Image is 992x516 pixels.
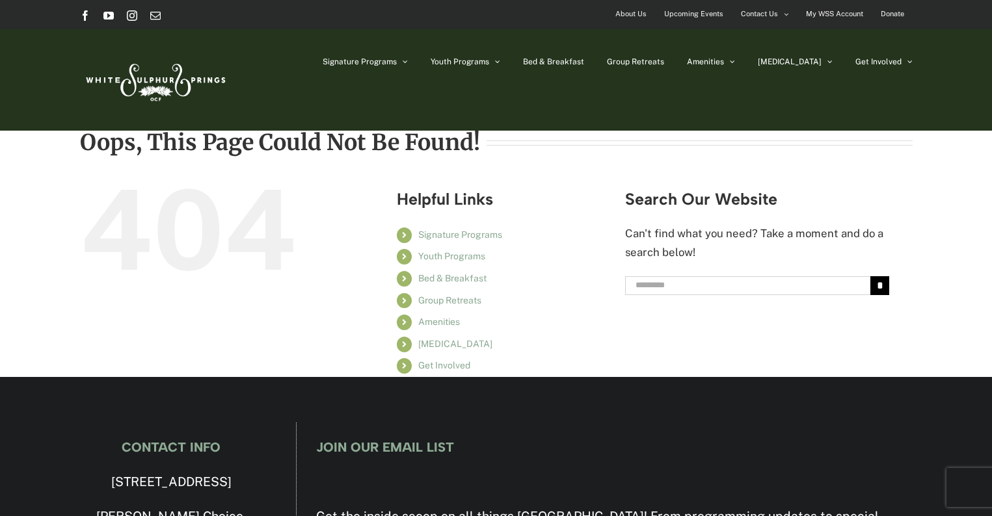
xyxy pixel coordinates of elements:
[150,10,161,21] a: Email
[418,251,485,261] a: Youth Programs
[80,49,230,110] img: White Sulphur Springs Logo
[397,190,606,208] h3: Helpful Links
[625,190,890,208] h3: Search Our Website
[418,229,502,240] a: Signature Programs
[323,29,408,94] a: Signature Programs
[418,360,470,370] a: Get Involved
[687,29,735,94] a: Amenities
[870,276,889,295] input: Search
[625,224,890,263] p: Can't find what you need? Take a moment and do a search below!
[418,339,492,349] a: [MEDICAL_DATA]
[855,29,913,94] a: Get Involved
[418,295,481,305] a: Group Retreats
[323,29,913,94] nav: Main Menu
[127,10,137,21] a: Instagram
[431,58,489,66] span: Youth Programs
[80,10,90,21] a: Facebook
[523,58,584,66] span: Bed & Breakfast
[79,440,263,454] h4: CONTACT INFO
[323,58,397,66] span: Signature Programs
[758,29,833,94] a: [MEDICAL_DATA]
[607,29,664,94] a: Group Retreats
[103,10,114,21] a: YouTube
[615,5,647,23] span: About Us
[80,174,345,285] div: 404
[431,29,500,94] a: Youth Programs
[806,5,863,23] span: My WSS Account
[855,58,902,66] span: Get Involved
[316,440,912,454] h4: JOIN OUR EMAIL LIST
[418,273,487,283] a: Bed & Breakfast
[664,5,723,23] span: Upcoming Events
[79,471,263,493] p: [STREET_ADDRESS]
[687,58,724,66] span: Amenities
[607,58,664,66] span: Group Retreats
[625,276,871,295] input: Search...
[523,29,584,94] a: Bed & Breakfast
[758,58,822,66] span: [MEDICAL_DATA]
[741,5,778,23] span: Contact Us
[881,5,904,23] span: Donate
[418,316,460,327] a: Amenities
[80,131,480,154] h2: Oops, This Page Could Not Be Found!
